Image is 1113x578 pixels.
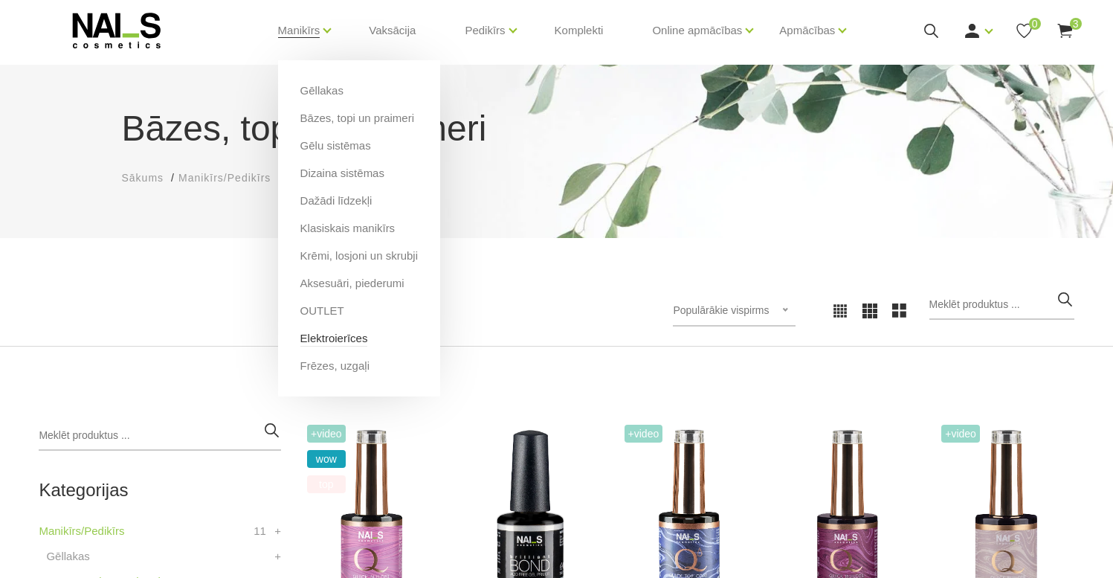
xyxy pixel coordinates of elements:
[300,165,384,182] a: Dizaina sistēmas
[122,172,164,184] span: Sākums
[39,481,281,500] h2: Kategorijas
[779,1,835,60] a: Apmācības
[300,193,372,209] a: Dažādi līdzekļi
[307,450,346,468] span: wow
[178,172,271,184] span: Manikīrs/Pedikīrs
[307,475,346,493] span: top
[300,358,370,374] a: Frēzes, uzgaļi
[300,138,371,154] a: Gēlu sistēmas
[300,330,368,347] a: Elektroierīces
[941,425,980,443] span: +Video
[465,1,505,60] a: Pedikīrs
[929,290,1074,320] input: Meklēt produktus ...
[625,425,663,443] span: +Video
[300,83,343,99] a: Gēllakas
[1015,22,1033,40] a: 0
[122,170,164,186] a: Sākums
[300,303,344,319] a: OUTLET
[673,304,769,316] span: Populārākie vispirms
[39,522,124,540] a: Manikīrs/Pedikīrs
[46,548,89,565] a: Gēllakas
[254,522,266,540] span: 11
[122,102,992,155] h1: Bāzes, topi un praimeri
[300,110,414,126] a: Bāzes, topi un praimeri
[1056,22,1074,40] a: 3
[300,220,396,237] a: Klasiskais manikīrs
[307,425,346,443] span: +Video
[652,1,742,60] a: Online apmācības
[300,248,418,264] a: Krēmi, losjoni un skrubji
[300,275,404,292] a: Aksesuāri, piederumi
[278,1,320,60] a: Manikīrs
[1029,18,1041,30] span: 0
[39,421,281,451] input: Meklēt produktus ...
[178,170,271,186] a: Manikīrs/Pedikīrs
[1070,18,1082,30] span: 3
[274,548,281,565] a: +
[274,522,281,540] a: +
